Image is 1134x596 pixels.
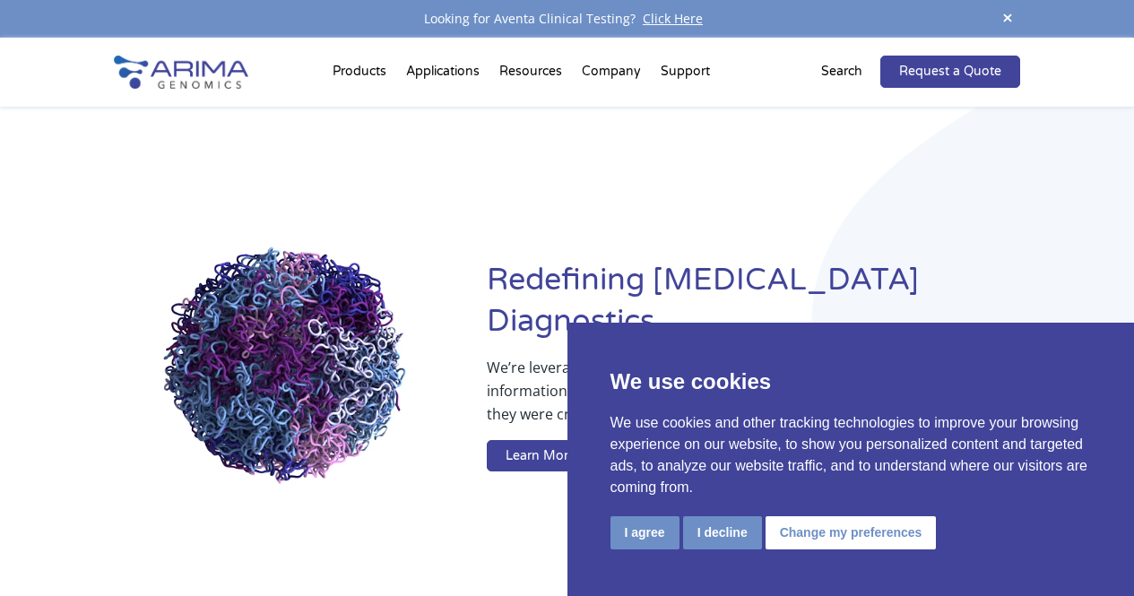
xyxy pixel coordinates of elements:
[487,260,1020,356] h1: Redefining [MEDICAL_DATA] Diagnostics
[636,10,710,27] a: Click Here
[114,56,248,89] img: Arima-Genomics-logo
[114,7,1021,30] div: Looking for Aventa Clinical Testing?
[821,60,862,83] p: Search
[683,516,762,549] button: I decline
[487,356,948,440] p: We’re leveraging whole-genome sequence and structure information to ensure breakthrough therapies...
[610,412,1092,498] p: We use cookies and other tracking technologies to improve your browsing experience on our website...
[766,516,937,549] button: Change my preferences
[487,440,594,472] a: Learn More
[610,516,680,549] button: I agree
[610,366,1092,398] p: We use cookies
[880,56,1020,88] a: Request a Quote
